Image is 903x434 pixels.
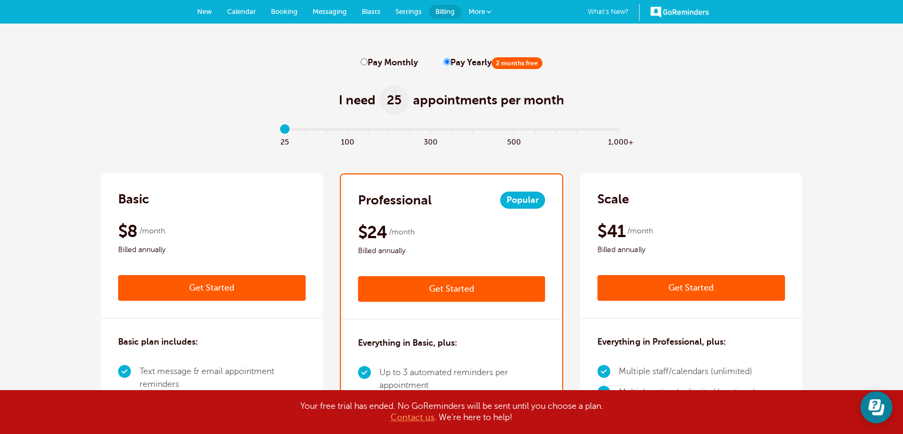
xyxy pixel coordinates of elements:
span: 25 [380,85,409,115]
span: Blasts [362,7,380,16]
li: Multi-location (unlimited locations) [619,382,755,403]
span: 2 months free [492,57,542,69]
span: /month [139,225,165,238]
span: 500 [504,135,525,147]
input: Pay Monthly [361,58,368,65]
span: 100 [337,135,358,147]
h2: Scale [597,191,629,208]
label: Pay Monthly [361,58,418,68]
span: /month [389,226,415,239]
span: 25 [275,135,295,147]
h2: Basic [118,191,149,208]
h3: Everything in Professional, plus: [597,336,726,348]
span: Billing [435,7,455,16]
span: Booking [271,7,298,16]
span: Billed annually [358,245,546,257]
span: Calendar [227,7,256,16]
a: Get Started [597,275,785,301]
a: What's New? [588,4,640,21]
span: appointments per month [413,92,564,109]
span: $41 [597,220,625,242]
span: /month [627,225,652,238]
a: Billing [429,5,461,19]
span: Billed annually [597,243,785,256]
span: Popular [500,192,545,209]
a: Contact us [391,413,434,422]
a: Get Started [118,275,306,301]
div: Your free trial has ended. No GoReminders will be sent until you choose a plan. . We're here to h... [184,401,719,423]
h3: Basic plan includes: [118,336,198,348]
li: Text message & email appointment reminders [139,361,306,395]
span: New [197,7,212,16]
li: Multiple staff/calendars (unlimited) [619,361,755,382]
a: Get Started [358,276,546,302]
span: 1,000+ [608,135,629,147]
h3: Everything in Basic, plus: [358,337,457,349]
span: $24 [358,222,387,243]
span: Billed annually [118,243,306,256]
iframe: Resource center [860,391,892,423]
h2: Professional [358,192,432,209]
li: Up to 3 automated reminders per appointment [379,362,546,396]
span: I need [339,92,376,109]
input: Pay Yearly2 months free [443,58,450,65]
span: Messaging [313,7,347,16]
span: More [469,7,485,16]
span: $8 [118,220,138,242]
label: Pay Yearly [443,58,542,68]
span: 300 [421,135,441,147]
span: Settings [395,7,422,16]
